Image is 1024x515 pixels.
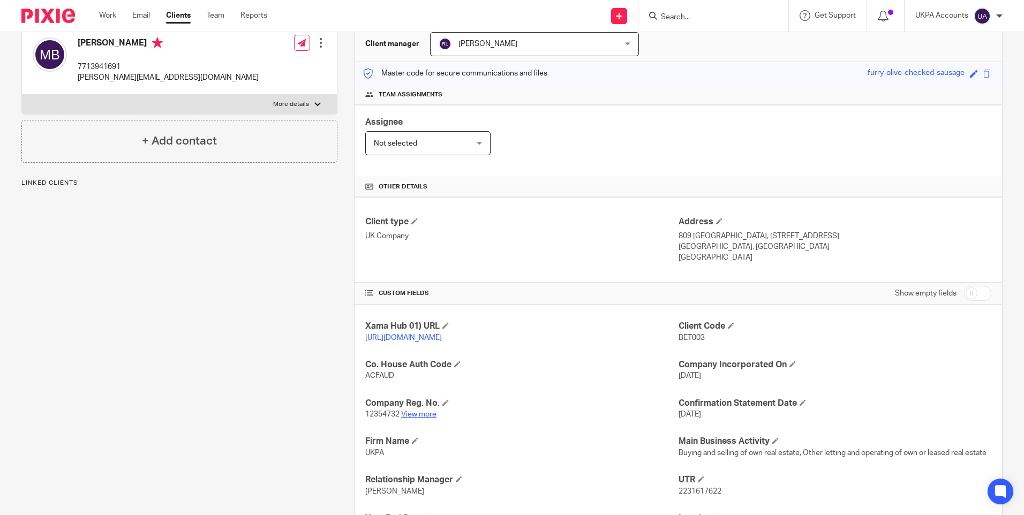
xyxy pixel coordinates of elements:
h4: Client Code [679,321,991,332]
a: Email [132,10,150,21]
a: [URL][DOMAIN_NAME] [365,334,442,342]
p: UK Company [365,231,678,241]
span: BET003 [679,334,705,342]
img: svg%3E [439,37,451,50]
img: svg%3E [33,37,67,72]
p: Linked clients [21,179,337,187]
a: Work [99,10,116,21]
p: Master code for secure communications and files [363,68,547,79]
a: Reports [240,10,267,21]
span: [PERSON_NAME] [365,488,424,495]
h4: + Add contact [142,133,217,149]
span: 12354732 [365,411,400,418]
p: More details [273,100,309,109]
i: Primary [152,37,163,48]
p: [GEOGRAPHIC_DATA], [GEOGRAPHIC_DATA] [679,241,991,252]
h4: Relationship Manager [365,474,678,486]
span: [PERSON_NAME] [458,40,517,48]
h4: Client type [365,216,678,228]
a: Clients [166,10,191,21]
span: [DATE] [679,372,701,380]
h4: Xama Hub 01) URL [365,321,678,332]
h4: Confirmation Statement Date [679,398,991,409]
h4: CUSTOM FIELDS [365,289,678,298]
img: svg%3E [974,7,991,25]
h4: Main Business Activity [679,436,991,447]
span: [DATE] [679,411,701,418]
span: 2231617622 [679,488,721,495]
p: UKPA Accounts [915,10,968,21]
h4: Company Reg. No. [365,398,678,409]
div: furry-olive-checked-sausage [868,67,965,80]
p: 809 [GEOGRAPHIC_DATA], [STREET_ADDRESS] [679,231,991,241]
span: UKPA [365,449,384,457]
a: View more [401,411,436,418]
span: Team assignments [379,90,442,99]
span: Not selected [374,140,417,147]
h4: Co. House Auth Code [365,359,678,370]
h4: [PERSON_NAME] [78,37,259,51]
span: Other details [379,183,427,191]
h4: Firm Name [365,436,678,447]
p: [GEOGRAPHIC_DATA] [679,252,991,263]
a: Team [207,10,224,21]
img: Pixie [21,9,75,23]
span: ACFAUD [365,372,394,380]
h4: Company Incorporated On [679,359,991,370]
span: Get Support [815,12,856,19]
span: Assignee [365,118,403,126]
h4: UTR [679,474,991,486]
h4: Address [679,216,991,228]
h3: Client manager [365,39,419,49]
span: Buying and selling of own real estate, Other letting and operating of own or leased real estate [679,449,987,457]
p: 7713941691 [78,62,259,72]
label: Show empty fields [895,288,957,299]
input: Search [660,13,756,22]
p: [PERSON_NAME][EMAIL_ADDRESS][DOMAIN_NAME] [78,72,259,83]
